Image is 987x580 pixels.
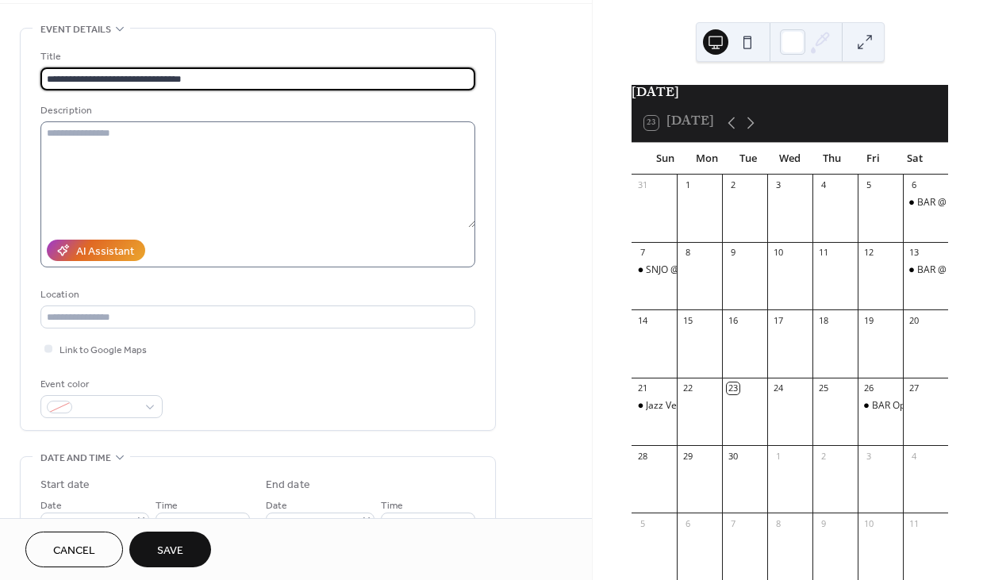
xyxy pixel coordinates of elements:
div: Jazz Vespers at UMC of Westport & Weston [632,399,677,413]
div: 31 [636,179,648,191]
span: Time [381,497,403,514]
div: 29 [682,450,693,462]
div: Description [40,102,472,119]
div: Event color [40,376,159,393]
div: 4 [908,450,920,462]
div: 24 [772,382,784,394]
div: 1 [772,450,784,462]
div: 25 [817,382,829,394]
div: 20 [908,314,920,326]
div: 26 [862,382,874,394]
div: 17 [772,314,784,326]
div: 22 [682,382,693,394]
div: 28 [636,450,648,462]
button: Save [129,532,211,567]
div: 8 [772,517,784,529]
div: 8 [682,247,693,259]
div: 5 [862,179,874,191]
div: 3 [772,179,784,191]
div: Sun [644,143,686,175]
div: 16 [727,314,739,326]
div: Fri [852,143,893,175]
div: [DATE] [632,85,948,104]
span: Cancel [53,543,95,559]
div: 18 [817,314,829,326]
div: Mon [686,143,728,175]
div: BAR Opening at Newtown Arts Festival [858,399,903,413]
div: 2 [817,450,829,462]
span: Event details [40,21,111,38]
div: SNJO @ Big Band Benefit, Westerly, RI [632,263,677,277]
div: 2 [727,179,739,191]
div: Title [40,48,472,65]
div: 11 [908,517,920,529]
div: 11 [817,247,829,259]
span: Date [266,497,287,514]
div: 12 [862,247,874,259]
div: Start date [40,477,90,494]
div: 5 [636,517,648,529]
div: Sat [894,143,935,175]
div: 10 [862,517,874,529]
span: Time [156,497,178,514]
span: Date [40,497,62,514]
div: 7 [727,517,739,529]
div: 30 [727,450,739,462]
div: 1 [682,179,693,191]
div: Jazz Vespers at UMC of [GEOGRAPHIC_DATA] & Weston [646,399,892,413]
span: Save [157,543,183,559]
button: AI Assistant [47,240,145,261]
div: 15 [682,314,693,326]
div: 21 [636,382,648,394]
div: 13 [908,247,920,259]
div: 3 [862,450,874,462]
div: Location [40,286,472,303]
div: 27 [908,382,920,394]
span: Date and time [40,450,111,467]
div: 6 [682,517,693,529]
div: 4 [817,179,829,191]
div: SNJO @ Big Band Benefit, Westerly, [GEOGRAPHIC_DATA] [646,263,900,277]
div: AI Assistant [76,244,134,260]
div: BAR @ Private Event [903,196,948,209]
div: 19 [862,314,874,326]
div: Tue [728,143,769,175]
button: Cancel [25,532,123,567]
div: 9 [817,517,829,529]
div: Wed [770,143,811,175]
div: 6 [908,179,920,191]
span: Link to Google Maps [60,342,147,359]
div: 9 [727,247,739,259]
div: 7 [636,247,648,259]
div: BAR @ Rock This Democracy [903,263,948,277]
div: 10 [772,247,784,259]
div: End date [266,477,310,494]
div: 23 [727,382,739,394]
div: Thu [811,143,852,175]
div: 14 [636,314,648,326]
